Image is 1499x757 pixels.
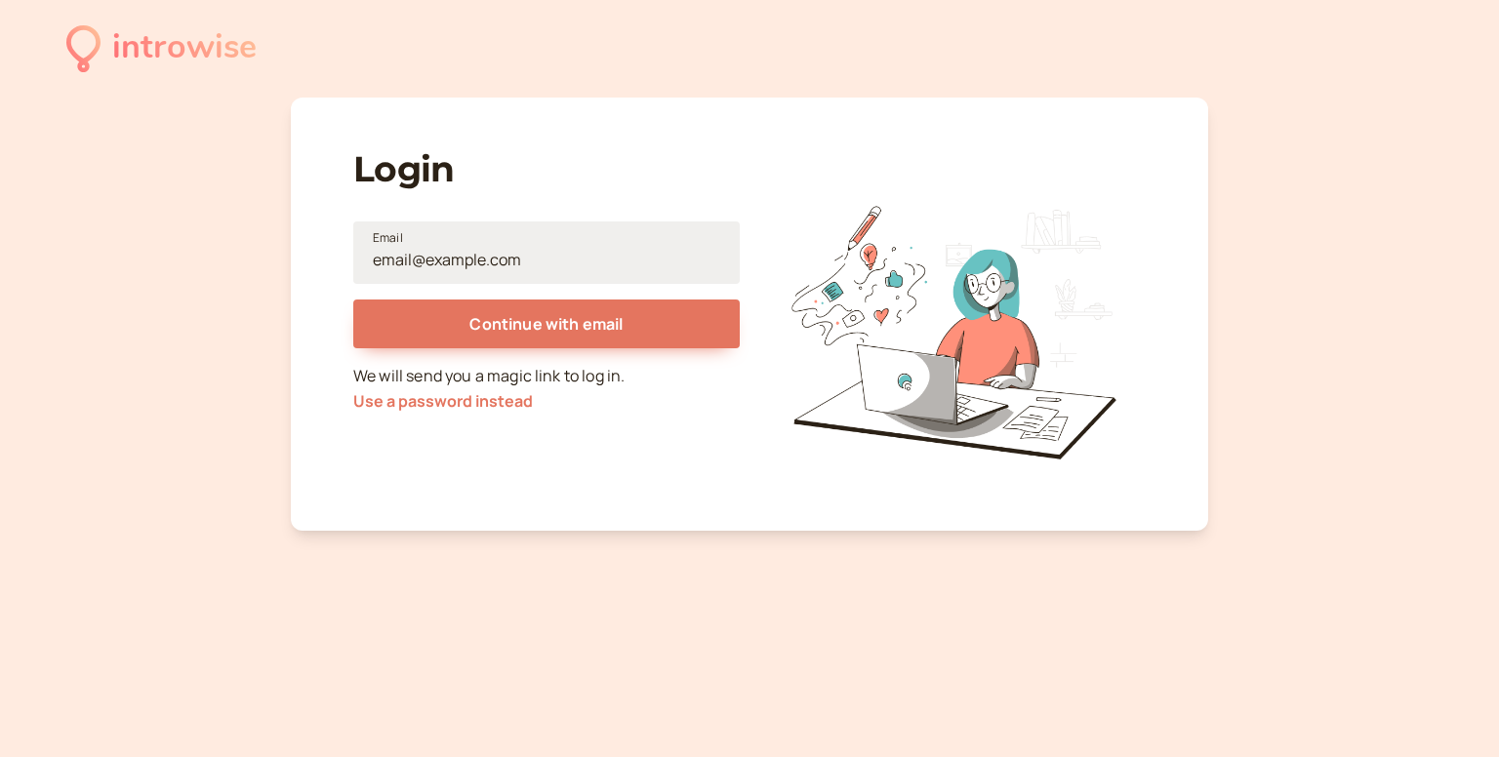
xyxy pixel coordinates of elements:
span: Email [373,228,403,248]
button: Use a password instead [353,392,533,410]
a: introwise [66,21,257,75]
button: Continue with email [353,299,740,348]
h1: Login [353,148,740,190]
iframe: Chat Widget [1401,663,1499,757]
input: Email [353,221,740,284]
div: introwise [112,21,257,75]
span: Continue with email [469,313,623,335]
p: We will send you a magic link to log in. [353,364,740,415]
